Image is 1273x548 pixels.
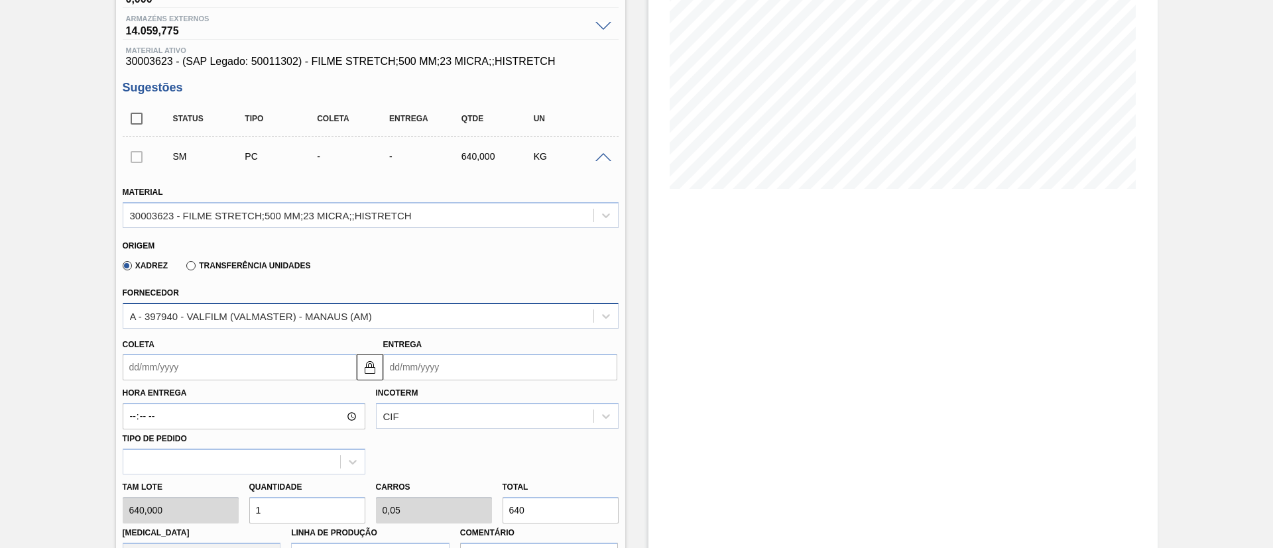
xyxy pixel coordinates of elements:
[241,151,322,162] div: Pedido de Compra
[241,114,322,123] div: Tipo
[458,114,538,123] div: Qtde
[126,23,589,36] span: 14.059,775
[314,151,394,162] div: -
[123,528,190,537] label: [MEDICAL_DATA]
[530,151,611,162] div: KG
[460,523,619,543] label: Comentário
[123,241,155,250] label: Origem
[123,81,619,95] h3: Sugestões
[123,288,179,298] label: Fornecedor
[386,114,466,123] div: Entrega
[126,15,589,23] span: Armazéns externos
[503,482,528,492] label: Total
[376,388,418,398] label: Incoterm
[291,528,377,537] label: Linha de Produção
[376,482,410,492] label: Carros
[249,482,302,492] label: Quantidade
[383,354,617,380] input: dd/mm/yyyy
[126,56,615,68] span: 30003623 - (SAP Legado: 50011302) - FILME STRETCH;500 MM;23 MICRA;;HISTRETCH
[458,151,538,162] div: 640,000
[130,209,412,221] div: 30003623 - FILME STRETCH;500 MM;23 MICRA;;HISTRETCH
[123,434,187,443] label: Tipo de pedido
[123,340,154,349] label: Coleta
[386,151,466,162] div: -
[170,114,250,123] div: Status
[130,310,372,321] div: A - 397940 - VALFILM (VALMASTER) - MANAUS (AM)
[123,478,239,497] label: Tam lote
[357,354,383,380] button: locked
[362,359,378,375] img: locked
[314,114,394,123] div: Coleta
[123,384,365,403] label: Hora Entrega
[383,411,399,422] div: CIF
[170,151,250,162] div: Sugestão Manual
[123,354,357,380] input: dd/mm/yyyy
[186,261,310,270] label: Transferência Unidades
[383,340,422,349] label: Entrega
[123,188,163,197] label: Material
[126,46,615,54] span: Material ativo
[530,114,611,123] div: UN
[123,261,168,270] label: Xadrez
